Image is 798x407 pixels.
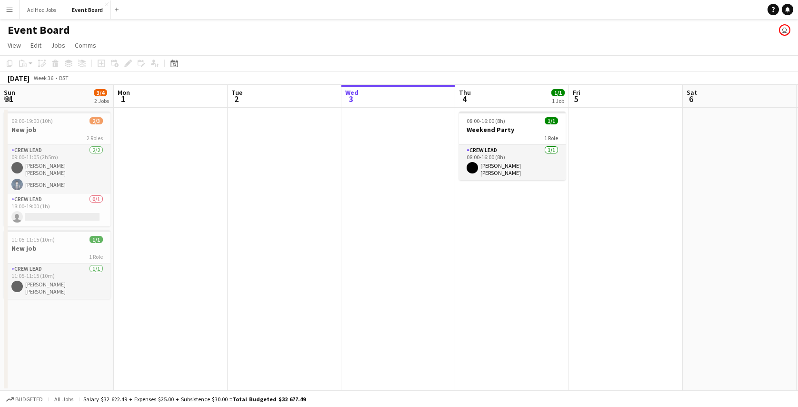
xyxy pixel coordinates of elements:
span: 1 Role [89,253,103,260]
span: 31 [2,93,15,104]
h3: New job [4,244,110,253]
span: 1/1 [90,236,103,243]
span: View [8,41,21,50]
span: Edit [30,41,41,50]
div: BST [59,74,69,81]
span: Total Budgeted $32 677.49 [232,396,306,403]
span: 1 [116,93,130,104]
span: 6 [685,93,697,104]
button: Ad Hoc Jobs [20,0,64,19]
span: Sun [4,88,15,97]
h3: Weekend Party [459,125,566,134]
h3: New job [4,125,110,134]
span: 5 [571,93,580,104]
span: 1/1 [545,117,558,124]
app-card-role: Crew Lead0/118:00-19:00 (1h) [4,194,110,226]
span: 1 Role [544,134,558,142]
span: Budgeted [15,396,43,403]
a: View [4,39,25,51]
span: 2 [230,93,242,104]
div: Salary $32 622.49 + Expenses $25.00 + Subsistence $30.00 = [83,396,306,403]
span: Sat [687,88,697,97]
a: Jobs [47,39,69,51]
a: Edit [27,39,45,51]
app-user-avatar: Anke Kwachenera [779,24,790,36]
span: 3/4 [94,89,107,96]
span: Jobs [51,41,65,50]
span: Wed [345,88,359,97]
span: 2 Roles [87,134,103,142]
button: Budgeted [5,394,44,405]
app-card-role: Crew Lead1/111:05-11:15 (10m)[PERSON_NAME] [PERSON_NAME] [4,264,110,299]
span: Comms [75,41,96,50]
span: Fri [573,88,580,97]
div: 1 Job [552,97,564,104]
a: Comms [71,39,100,51]
app-card-role: Crew Lead1/108:00-16:00 (8h)[PERSON_NAME] [PERSON_NAME] [459,145,566,180]
span: 11:05-11:15 (10m) [11,236,55,243]
span: All jobs [52,396,75,403]
div: [DATE] [8,73,30,83]
span: 4 [458,93,471,104]
span: Mon [118,88,130,97]
h1: Event Board [8,23,70,37]
span: Thu [459,88,471,97]
span: Tue [231,88,242,97]
app-job-card: 08:00-16:00 (8h)1/1Weekend Party1 RoleCrew Lead1/108:00-16:00 (8h)[PERSON_NAME] [PERSON_NAME] [459,112,566,180]
app-card-role: Crew Lead2/209:00-11:05 (2h5m)[PERSON_NAME] [PERSON_NAME][PERSON_NAME] [4,145,110,194]
button: Event Board [64,0,111,19]
span: 1/1 [551,89,565,96]
app-job-card: 09:00-19:00 (10h)2/3New job2 RolesCrew Lead2/209:00-11:05 (2h5m)[PERSON_NAME] [PERSON_NAME][PERSO... [4,112,110,226]
span: 08:00-16:00 (8h) [467,117,505,124]
span: 3 [344,93,359,104]
app-job-card: 11:05-11:15 (10m)1/1New job1 RoleCrew Lead1/111:05-11:15 (10m)[PERSON_NAME] [PERSON_NAME] [4,230,110,299]
span: 2/3 [90,117,103,124]
span: 09:00-19:00 (10h) [11,117,53,124]
div: 2 Jobs [94,97,109,104]
span: Week 36 [31,74,55,81]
